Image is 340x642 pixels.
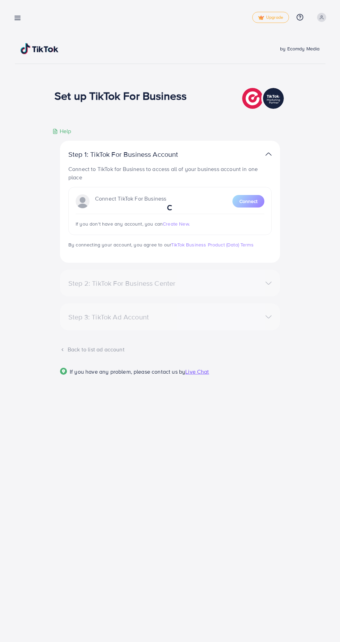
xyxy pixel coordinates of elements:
img: TikTok partner [265,149,272,159]
span: Upgrade [258,15,283,20]
span: If you have any problem, please contact us by [70,368,185,375]
img: Popup guide [60,368,67,375]
div: Help [52,127,71,135]
h1: Set up TikTok For Business [54,89,187,102]
a: tickUpgrade [252,12,289,23]
p: Step 1: TikTok For Business Account [68,150,200,159]
img: TikTok [20,43,59,54]
span: Live Chat [185,368,209,375]
img: tick [258,15,264,20]
div: Back to list ad account [60,346,280,353]
img: TikTok partner [242,86,286,111]
span: by Ecomdy Media [280,45,320,52]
